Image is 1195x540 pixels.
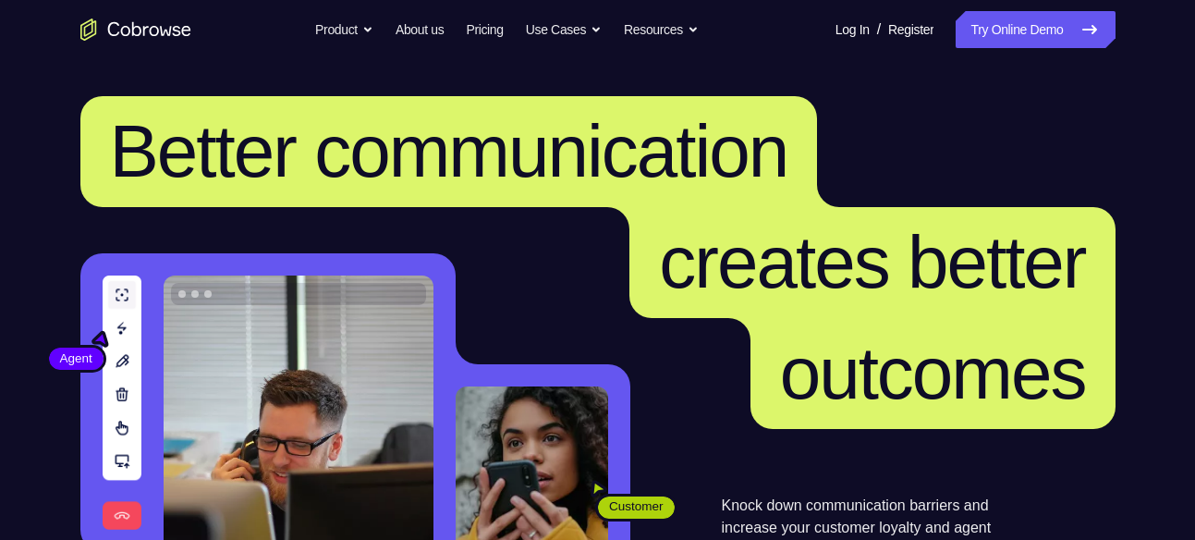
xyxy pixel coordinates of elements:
[780,332,1086,414] span: outcomes
[956,11,1115,48] a: Try Online Demo
[888,11,933,48] a: Register
[80,18,191,41] a: Go to the home page
[526,11,602,48] button: Use Cases
[877,18,881,41] span: /
[466,11,503,48] a: Pricing
[835,11,870,48] a: Log In
[110,110,788,192] span: Better communication
[315,11,373,48] button: Product
[624,11,699,48] button: Resources
[396,11,444,48] a: About us
[659,221,1085,303] span: creates better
